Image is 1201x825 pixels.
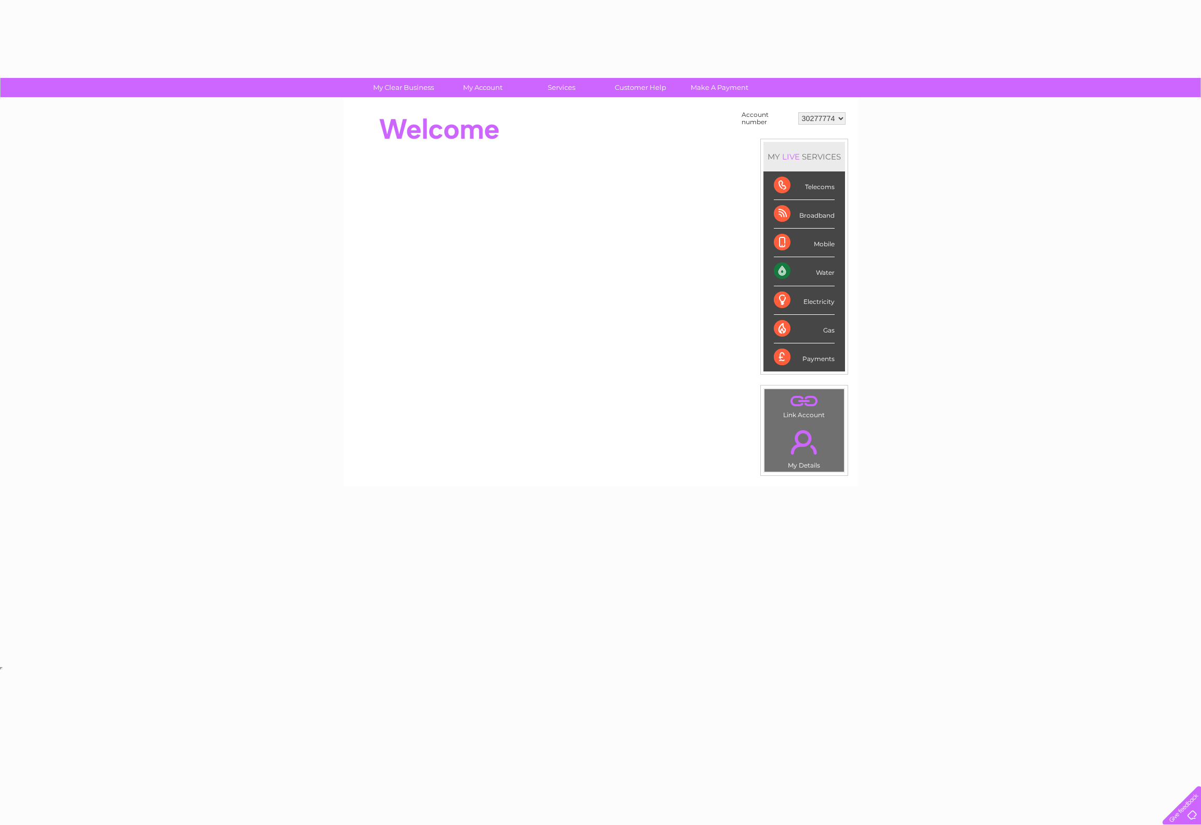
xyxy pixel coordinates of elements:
[774,171,835,200] div: Telecoms
[739,109,796,128] td: Account number
[598,78,683,97] a: Customer Help
[774,343,835,371] div: Payments
[774,200,835,229] div: Broadband
[767,392,841,410] a: .
[764,421,844,472] td: My Details
[519,78,604,97] a: Services
[764,389,844,421] td: Link Account
[774,257,835,286] div: Water
[774,286,835,315] div: Electricity
[440,78,525,97] a: My Account
[774,229,835,257] div: Mobile
[767,424,841,460] a: .
[677,78,762,97] a: Make A Payment
[780,152,802,162] div: LIVE
[763,142,845,171] div: MY SERVICES
[774,315,835,343] div: Gas
[361,78,446,97] a: My Clear Business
